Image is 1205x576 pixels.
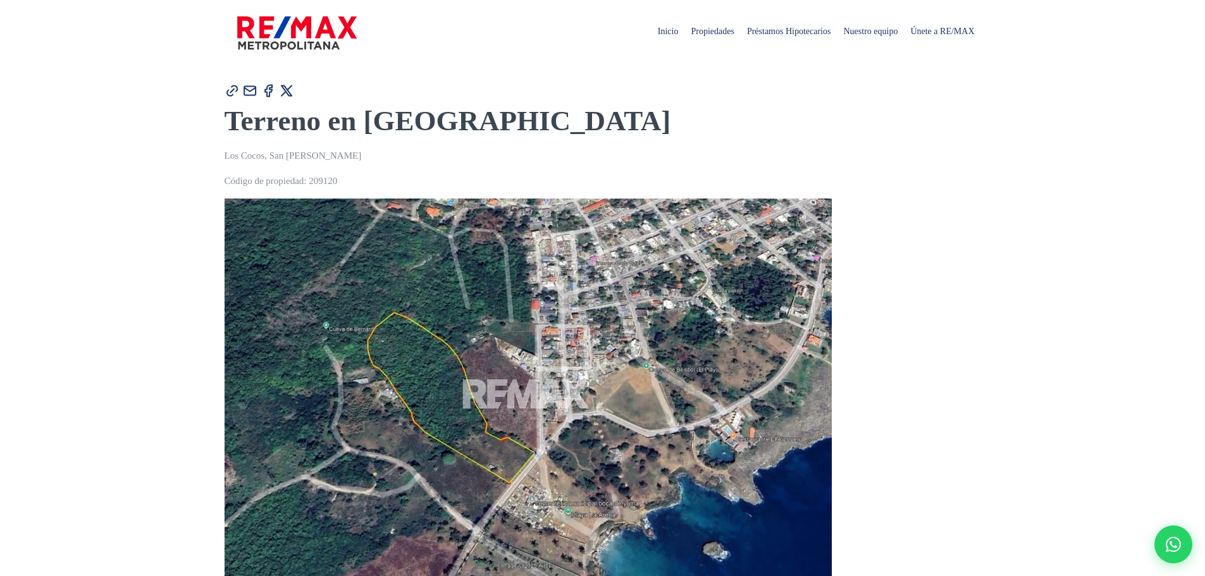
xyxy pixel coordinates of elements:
[225,148,981,164] p: Los Cocos, San [PERSON_NAME]
[237,14,357,52] img: remax-metropolitana-logo
[837,13,904,51] span: Nuestro equipo
[684,13,740,51] span: Propiedades
[225,176,307,186] span: Código de propiedad:
[225,83,240,99] img: Compartir
[225,104,981,138] h1: Terreno en [GEOGRAPHIC_DATA]
[261,83,276,99] img: Compartir
[279,83,295,99] img: Compartir
[904,13,980,51] span: Únete a RE/MAX
[652,13,685,51] span: Inicio
[309,176,337,186] span: 209120
[741,13,837,51] span: Préstamos Hipotecarios
[242,83,258,99] img: Compartir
